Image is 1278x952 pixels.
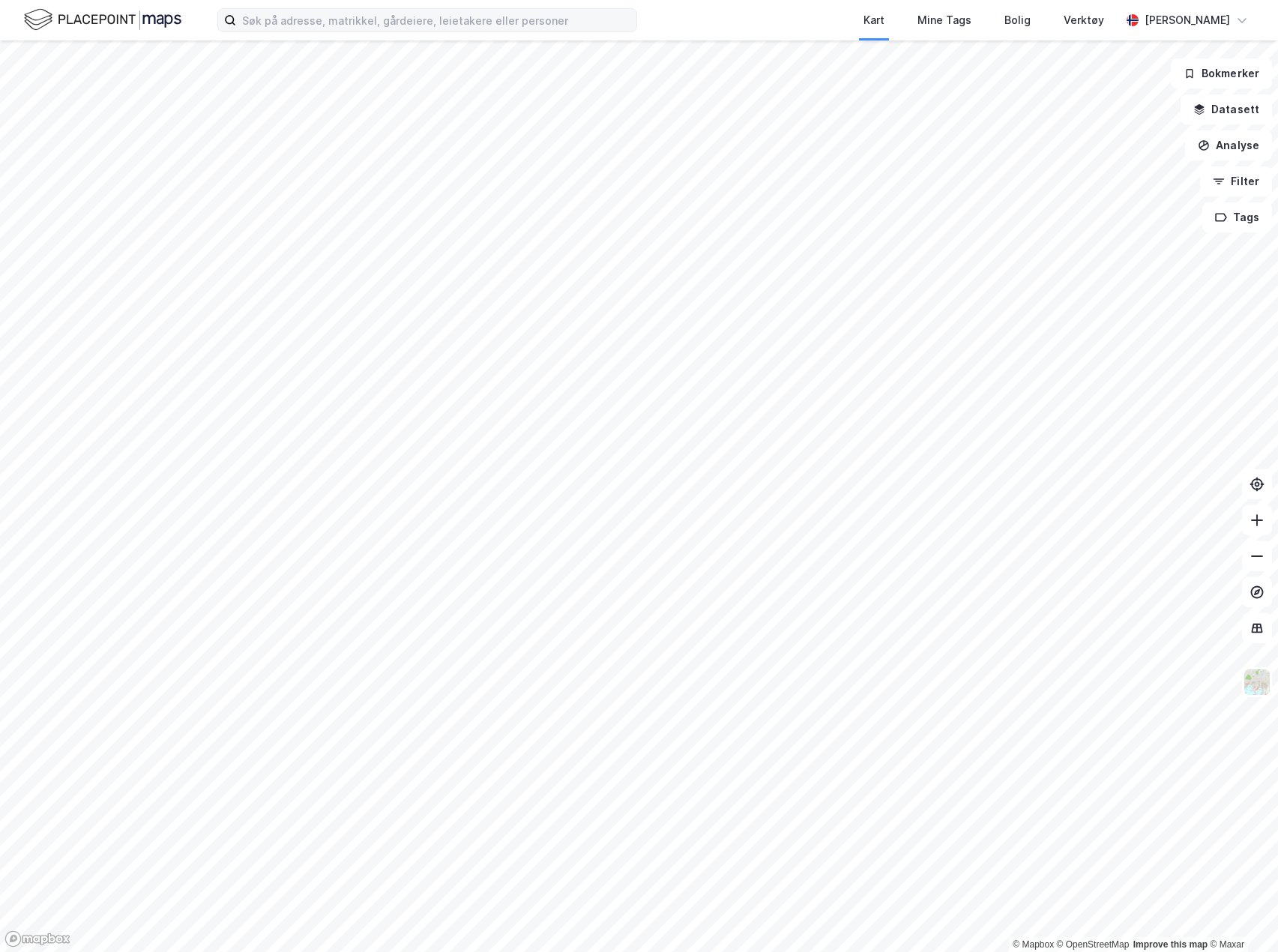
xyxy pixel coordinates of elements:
[236,9,636,31] input: Søk på adresse, matrikkel, gårdeiere, leietakere eller personer
[1203,880,1278,952] div: Kontrollprogram for chat
[863,11,884,29] div: Kart
[24,7,181,33] img: logo.f888ab2527a4732fd821a326f86c7f29.svg
[1145,11,1230,29] div: [PERSON_NAME]
[1004,11,1031,29] div: Bolig
[1064,11,1104,29] div: Verktøy
[917,11,971,29] div: Mine Tags
[1203,880,1278,952] iframe: Chat Widget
